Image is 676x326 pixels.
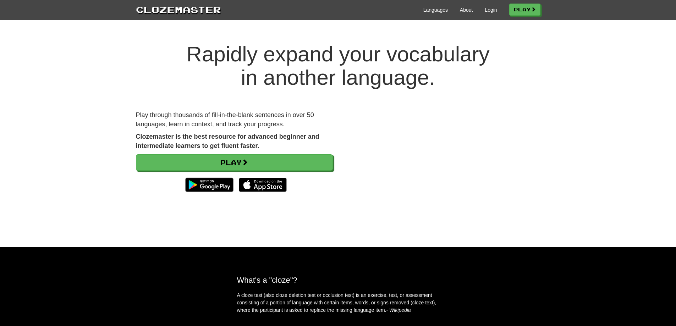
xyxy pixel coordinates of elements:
a: About [460,6,473,13]
em: - Wikipedia [386,307,411,313]
img: Download_on_the_App_Store_Badge_US-UK_135x40-25178aeef6eb6b83b96f5f2d004eda3bffbb37122de64afbaef7... [239,178,287,192]
a: Play [509,4,540,16]
a: Play [136,154,333,171]
p: Play through thousands of fill-in-the-blank sentences in over 50 languages, learn in context, and... [136,111,333,129]
strong: Clozemaster is the best resource for advanced beginner and intermediate learners to get fluent fa... [136,133,319,149]
h2: What's a "cloze"? [237,276,439,284]
img: Get it on Google Play [182,174,237,195]
a: Login [485,6,497,13]
a: Languages [423,6,448,13]
a: Clozemaster [136,3,221,16]
p: A cloze test (also cloze deletion test or occlusion test) is an exercise, test, or assessment con... [237,292,439,314]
